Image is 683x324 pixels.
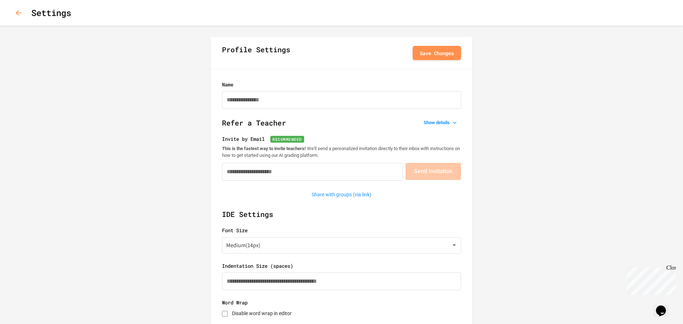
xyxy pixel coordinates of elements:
[653,296,676,317] iframe: chat widget
[624,265,676,295] iframe: chat widget
[222,299,461,306] label: Word Wrap
[222,209,461,227] h2: IDE Settings
[270,136,304,143] span: Recommended
[222,145,461,159] p: We'll send a personalized invitation directly to their inbox with instructions on how to get star...
[413,46,461,60] button: Save Changes
[421,118,461,128] button: Show details
[3,3,49,45] div: Chat with us now!Close
[222,135,461,143] label: Invite by Email
[222,227,461,234] label: Font Size
[31,6,71,19] h1: Settings
[222,44,290,62] h2: Profile Settings
[222,117,461,135] h2: Refer a Teacher
[222,146,306,151] strong: This is the fastest way to invite teachers!
[308,189,375,200] button: Share with groups (via link)
[232,310,292,316] label: Disable word wrap in editor
[222,262,461,270] label: Indentation Size (spaces)
[222,237,461,254] div: Medium ( 14px )
[406,163,461,180] button: Send Invitation
[222,81,461,88] label: Name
